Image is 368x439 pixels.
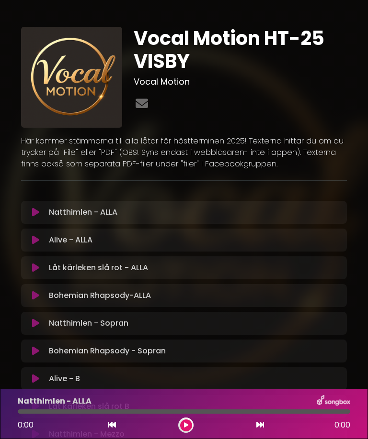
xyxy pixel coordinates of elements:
p: Bohemian Rhapsody-ALLA [49,290,151,301]
img: songbox-logo-white.png [317,395,350,407]
p: Alive - ALLA [49,234,92,246]
p: Här kommer stämmorna till alla låtar för höstterminen 2025! Texterna hittar du om du trycker på "... [21,135,347,170]
h3: Vocal Motion [134,77,347,87]
p: Bohemian Rhapsody - Sopran [49,345,166,357]
span: 0:00 [334,419,350,431]
p: Natthimlen - ALLA [18,395,92,407]
span: 0:00 [18,419,34,430]
p: Alive - B [49,373,80,384]
p: Låt kärleken slå rot - ALLA [49,262,148,274]
p: Natthimlen - Sopran [49,318,128,329]
h1: Vocal Motion HT-25 VISBY [134,27,347,73]
img: pGlB4Q9wSIK9SaBErEAn [21,27,122,128]
p: Natthimlen - ALLA [49,207,117,218]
